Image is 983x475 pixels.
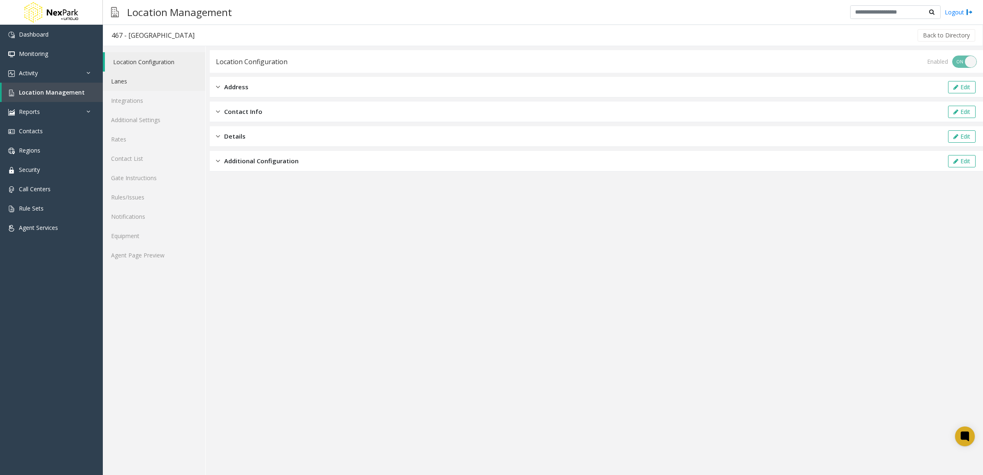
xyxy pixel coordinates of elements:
img: 'icon' [8,90,15,96]
img: 'icon' [8,148,15,154]
h3: Location Management [123,2,236,22]
div: Location Configuration [216,56,287,67]
a: Lanes [103,72,205,91]
a: Equipment [103,226,205,246]
a: Contact List [103,149,205,168]
button: Edit [948,155,976,167]
button: Edit [948,81,976,93]
a: Additional Settings [103,110,205,130]
span: Address [224,82,248,92]
img: pageIcon [111,2,119,22]
span: Reports [19,108,40,116]
a: Rules/Issues [103,188,205,207]
div: Enabled [927,57,948,66]
img: 'icon' [8,225,15,232]
span: Location Management [19,88,85,96]
button: Edit [948,130,976,143]
span: Contacts [19,127,43,135]
span: Dashboard [19,30,49,38]
img: logout [966,8,973,16]
a: Logout [945,8,973,16]
img: 'icon' [8,186,15,193]
span: Rule Sets [19,204,44,212]
img: closed [216,82,220,92]
span: Activity [19,69,38,77]
a: Integrations [103,91,205,110]
span: Contact Info [224,107,262,116]
span: Agent Services [19,224,58,232]
img: 'icon' [8,32,15,38]
a: Location Management [2,83,103,102]
span: Details [224,132,246,141]
a: Agent Page Preview [103,246,205,265]
button: Edit [948,106,976,118]
span: Call Centers [19,185,51,193]
span: Monitoring [19,50,48,58]
a: Location Configuration [105,52,205,72]
span: Additional Configuration [224,156,299,166]
span: Regions [19,146,40,154]
img: 'icon' [8,70,15,77]
img: closed [216,156,220,166]
img: closed [216,132,220,141]
div: 467 - [GEOGRAPHIC_DATA] [111,30,195,41]
span: Security [19,166,40,174]
img: 'icon' [8,167,15,174]
button: Back to Directory [918,29,975,42]
img: 'icon' [8,109,15,116]
a: Notifications [103,207,205,226]
a: Gate Instructions [103,168,205,188]
img: closed [216,107,220,116]
img: 'icon' [8,51,15,58]
img: 'icon' [8,206,15,212]
img: 'icon' [8,128,15,135]
a: Rates [103,130,205,149]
